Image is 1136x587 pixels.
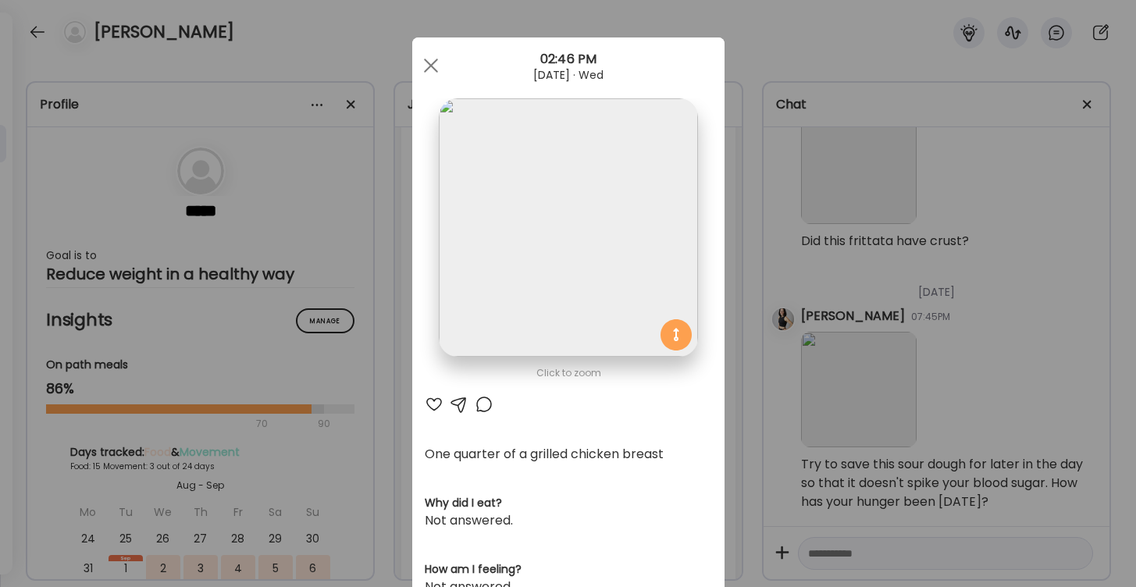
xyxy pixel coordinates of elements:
[425,511,712,530] div: Not answered.
[425,561,712,578] h3: How am I feeling?
[412,69,725,81] div: [DATE] · Wed
[425,445,712,464] div: One quarter of a grilled chicken breast
[425,495,712,511] h3: Why did I eat?
[439,98,697,357] img: images%2F8D4NB6x7KXgYlHneBphRsrTiv8F3%2FRM45NVdMeC3FKW9XvsgF%2FwSSJgmyxk0y3QjbKN8hf_1080
[425,364,712,382] div: Click to zoom
[412,50,725,69] div: 02:46 PM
